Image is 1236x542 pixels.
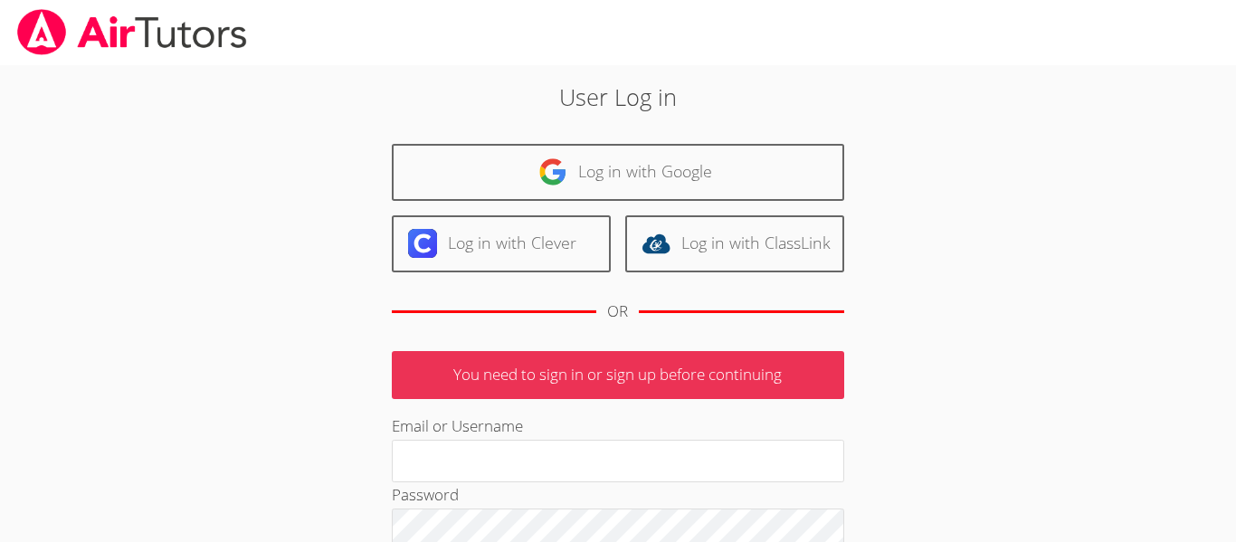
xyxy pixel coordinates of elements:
a: Log in with Clever [392,215,611,272]
div: OR [607,299,628,325]
a: Log in with ClassLink [625,215,844,272]
h2: User Log in [284,80,952,114]
img: google-logo-50288ca7cdecda66e5e0955fdab243c47b7ad437acaf1139b6f446037453330a.svg [538,157,567,186]
p: You need to sign in or sign up before continuing [392,351,844,399]
img: airtutors_banner-c4298cdbf04f3fff15de1276eac7730deb9818008684d7c2e4769d2f7ddbe033.png [15,9,249,55]
a: Log in with Google [392,144,844,201]
img: classlink-logo-d6bb404cc1216ec64c9a2012d9dc4662098be43eaf13dc465df04b49fa7ab582.svg [642,229,670,258]
label: Email or Username [392,415,523,436]
img: clever-logo-6eab21bc6e7a338710f1a6ff85c0baf02591cd810cc4098c63d3a4b26e2feb20.svg [408,229,437,258]
label: Password [392,484,459,505]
